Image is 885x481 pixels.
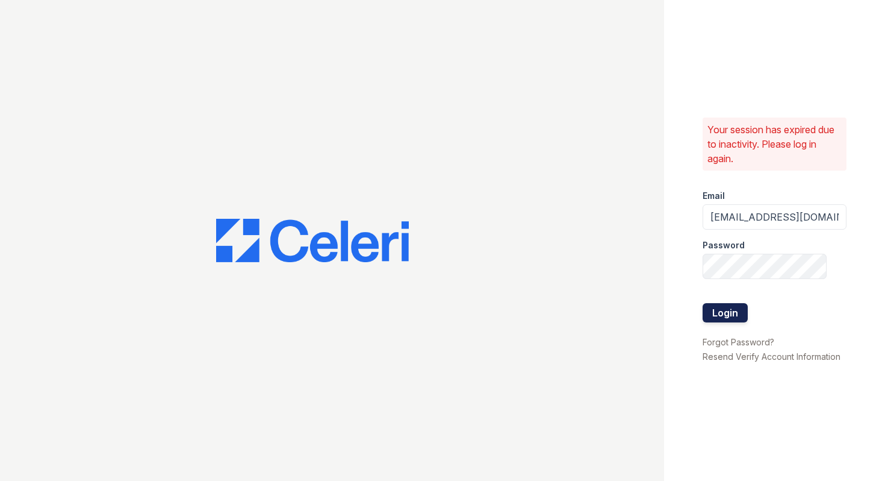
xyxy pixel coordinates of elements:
[703,337,774,347] a: Forgot Password?
[703,190,725,202] label: Email
[703,239,745,251] label: Password
[703,303,748,322] button: Login
[703,351,840,362] a: Resend Verify Account Information
[216,219,409,262] img: CE_Logo_Blue-a8612792a0a2168367f1c8372b55b34899dd931a85d93a1a3d3e32e68fde9ad4.png
[707,122,842,166] p: Your session has expired due to inactivity. Please log in again.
